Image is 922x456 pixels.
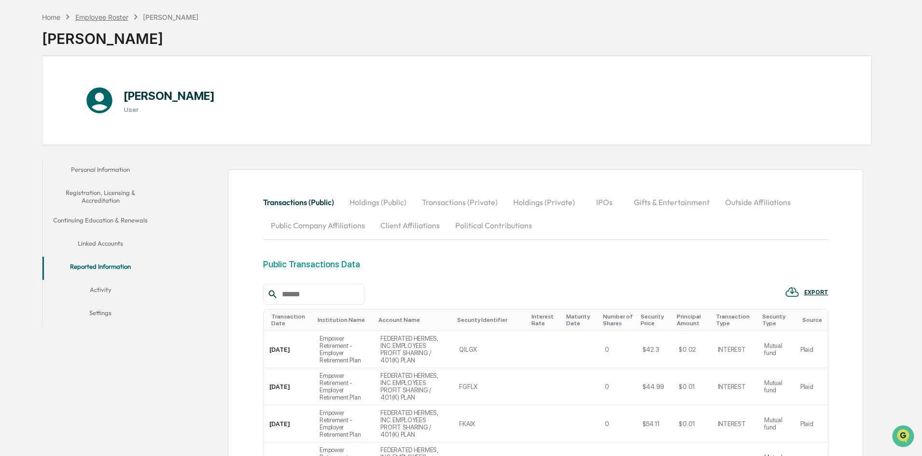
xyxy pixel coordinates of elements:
div: Toggle SortBy [318,317,371,323]
button: Activity [42,280,158,303]
div: [PERSON_NAME] [42,22,198,47]
td: Empower Retirement - Employer Retirement Plan [314,331,375,368]
button: Political Contributions [447,214,540,237]
button: Public Company Affiliations [263,214,373,237]
div: 🔎 [10,141,17,149]
a: 🔎Data Lookup [6,136,65,153]
button: Transactions (Public) [263,191,342,214]
div: Toggle SortBy [566,313,595,327]
div: 🖐️ [10,123,17,130]
button: Linked Accounts [42,234,158,257]
img: 1746055101610-c473b297-6a78-478c-a979-82029cc54cd1 [10,74,27,91]
div: We're available if you need us! [33,83,122,91]
span: Preclearance [19,122,62,131]
h1: [PERSON_NAME] [124,89,215,103]
td: $54.11 [637,405,673,442]
span: Attestations [80,122,120,131]
button: Settings [42,303,158,326]
button: Holdings (Private) [505,191,583,214]
div: secondary tabs example [42,160,158,326]
div: Employee Roster [75,13,128,21]
a: 🖐️Preclearance [6,118,66,135]
div: Toggle SortBy [677,313,708,327]
td: INTEREST [712,331,759,368]
div: Public Transactions Data [263,259,360,269]
td: INTEREST [712,368,759,405]
td: [DATE] [264,331,314,368]
span: Pylon [96,164,117,171]
div: Toggle SortBy [378,317,449,323]
div: Toggle SortBy [762,313,791,327]
div: 🗄️ [70,123,78,130]
td: [DATE] [264,405,314,442]
td: FEDERATED HERMES, INC. EMPLOYEES PROFIT SHARING / 401(K) PLAN [375,331,453,368]
td: FEDERATED HERMES, INC. EMPLOYEES PROFIT SHARING / 401(K) PLAN [375,405,453,442]
button: Gifts & Entertainment [626,191,717,214]
p: How can we help? [10,20,176,36]
td: $0.01 [673,368,712,405]
td: Empower Retirement - Employer Retirement Plan [314,368,375,405]
td: Plaid [795,405,828,442]
a: Powered byPylon [68,163,117,171]
div: Toggle SortBy [641,313,670,327]
button: Holdings (Public) [342,191,414,214]
td: FKAIX [453,405,527,442]
td: FGFLX [453,368,527,405]
button: Continuing Education & Renewals [42,210,158,234]
iframe: Open customer support [891,424,917,450]
button: Reported Information [42,257,158,280]
td: Plaid [795,368,828,405]
td: FEDERATED HERMES, INC. EMPLOYEES PROFIT SHARING / 401(K) PLAN [375,368,453,405]
div: Toggle SortBy [457,317,523,323]
td: $44.99 [637,368,673,405]
div: Toggle SortBy [531,313,559,327]
span: Data Lookup [19,140,61,150]
h3: User [124,106,215,113]
button: Personal Information [42,160,158,183]
td: $0.01 [673,405,712,442]
td: Mutual fund [758,368,795,405]
td: Mutual fund [758,405,795,442]
td: Empower Retirement - Employer Retirement Plan [314,405,375,442]
button: IPOs [583,191,626,214]
button: Client Affiliations [373,214,447,237]
td: 0 [599,405,637,442]
td: [DATE] [264,368,314,405]
div: Toggle SortBy [271,313,310,327]
div: Home [42,13,60,21]
td: $42.3 [637,331,673,368]
div: [PERSON_NAME] [143,13,198,21]
a: 🗄️Attestations [66,118,124,135]
div: secondary tabs example [263,191,828,237]
td: QILGX [453,331,527,368]
td: Plaid [795,331,828,368]
div: Toggle SortBy [603,313,633,327]
button: Start new chat [164,77,176,88]
button: Registration, Licensing & Accreditation [42,183,158,210]
td: INTEREST [712,405,759,442]
div: Toggle SortBy [716,313,755,327]
td: $0.02 [673,331,712,368]
div: EXPORT [804,289,828,296]
button: Transactions (Private) [414,191,505,214]
div: Start new chat [33,74,158,83]
td: 0 [599,331,637,368]
div: Toggle SortBy [802,317,824,323]
td: Mutual fund [758,331,795,368]
td: 0 [599,368,637,405]
img: EXPORT [785,285,799,299]
button: Outside Affiliations [717,191,798,214]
